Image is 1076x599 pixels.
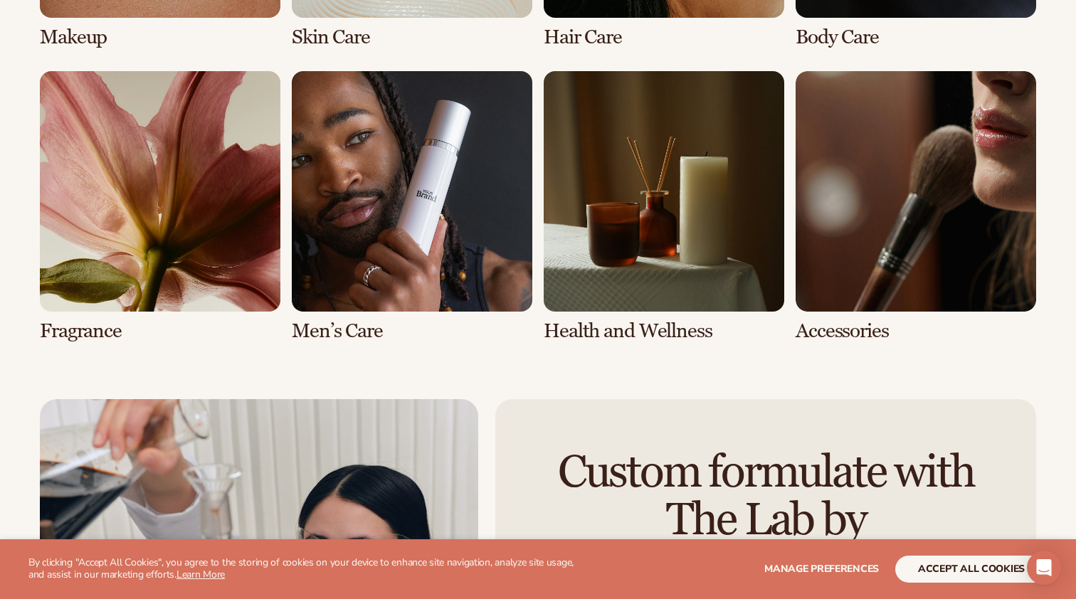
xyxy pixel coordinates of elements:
div: 6 / 8 [292,71,532,342]
h3: Makeup [40,26,280,48]
h3: Skin Care [292,26,532,48]
h3: Body Care [796,26,1036,48]
p: By clicking "Accept All Cookies", you agree to the storing of cookies on your device to enhance s... [28,557,584,581]
div: 7 / 8 [544,71,784,342]
div: Open Intercom Messenger [1027,551,1061,585]
h3: Hair Care [544,26,784,48]
button: accept all cookies [895,556,1048,583]
button: Manage preferences [764,556,879,583]
div: 8 / 8 [796,71,1036,342]
span: Manage preferences [764,562,879,576]
h2: Custom formulate with The Lab by [PERSON_NAME] [535,449,996,593]
a: Learn More [176,568,225,581]
div: 5 / 8 [40,71,280,342]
